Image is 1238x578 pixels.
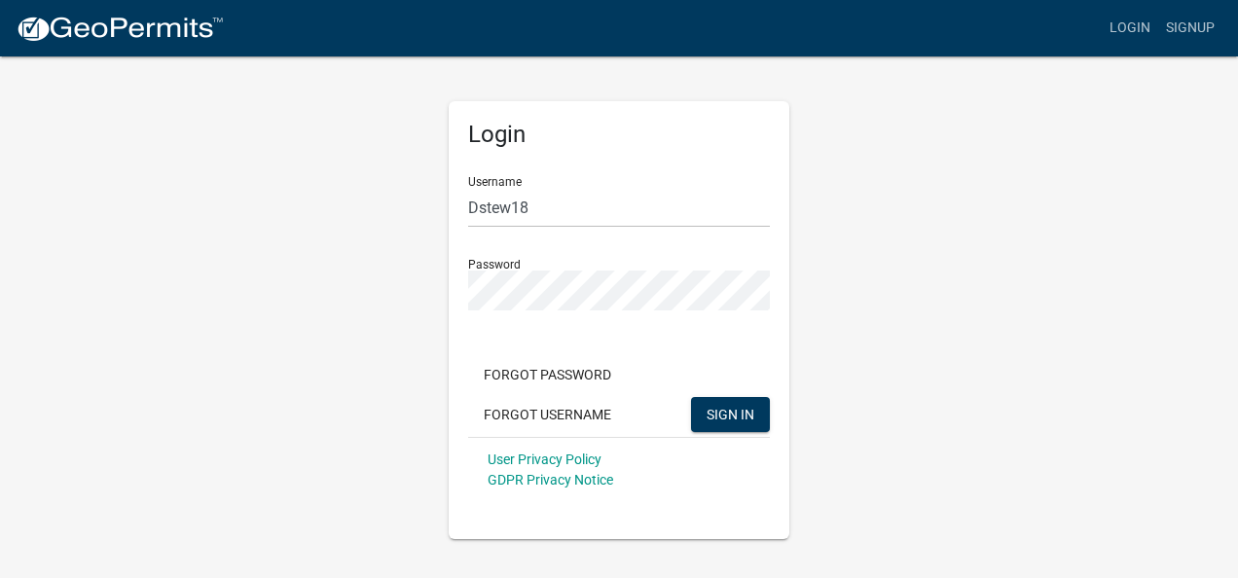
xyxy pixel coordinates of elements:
a: User Privacy Policy [488,452,601,467]
a: GDPR Privacy Notice [488,472,613,488]
a: Login [1102,10,1158,47]
button: SIGN IN [691,397,770,432]
h5: Login [468,121,770,149]
a: Signup [1158,10,1222,47]
span: SIGN IN [707,406,754,421]
button: Forgot Username [468,397,627,432]
button: Forgot Password [468,357,627,392]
